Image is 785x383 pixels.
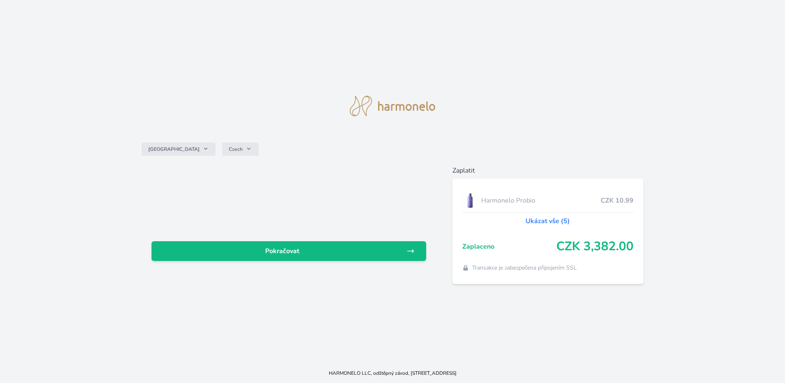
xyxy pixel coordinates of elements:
[452,166,643,175] h6: Zaplatit
[526,216,570,226] a: Ukázat vše (5)
[462,242,556,251] span: Zaplaceno
[158,246,406,256] span: Pokračovat
[472,264,577,272] span: Transakce je zabezpečena připojením SSL
[148,146,200,152] span: [GEOGRAPHIC_DATA]
[229,146,243,152] span: Czech
[142,143,216,156] button: [GEOGRAPHIC_DATA]
[462,190,478,211] img: CLEAN_PROBIO_se_stinem_x-lo.jpg
[151,241,426,261] a: Pokračovat
[601,196,634,205] span: CZK 10.99
[222,143,259,156] button: Czech
[556,239,634,254] span: CZK 3,382.00
[350,96,435,116] img: logo.svg
[481,196,601,205] span: Harmonelo Probio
